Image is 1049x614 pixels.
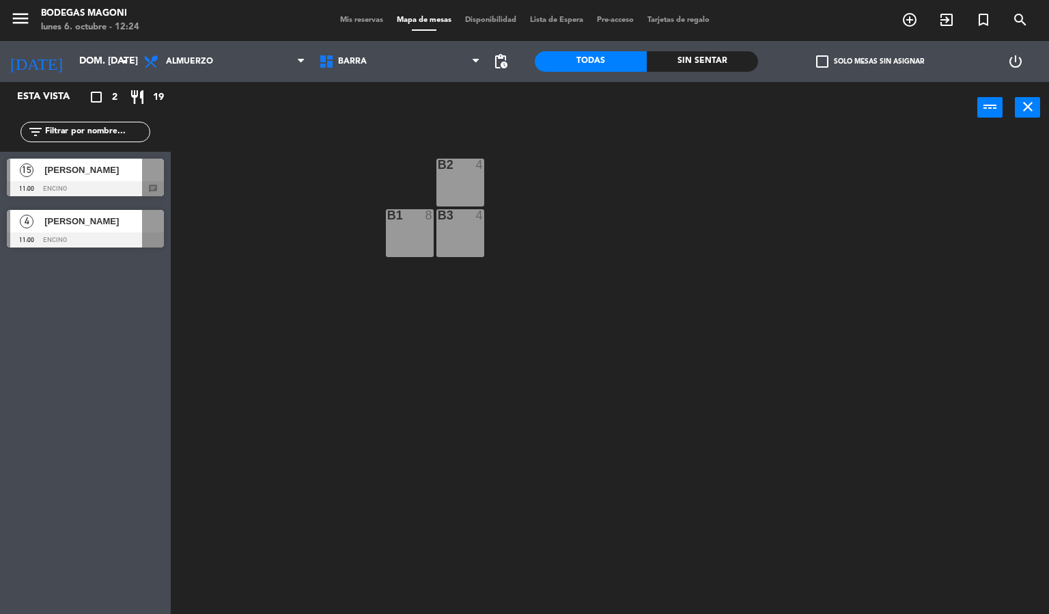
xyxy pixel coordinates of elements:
span: 4 [20,215,33,228]
i: turned_in_not [975,12,992,28]
div: Todas [535,51,647,72]
span: [PERSON_NAME] [44,163,142,177]
span: Mapa de mesas [390,16,458,24]
button: close [1015,97,1040,118]
div: lunes 6. octubre - 12:24 [41,21,139,34]
i: add_circle_outline [901,12,918,28]
span: Almuerzo [166,57,213,66]
span: [PERSON_NAME] [44,214,142,228]
div: 4 [476,159,484,171]
div: Bodegas Magoni [41,7,139,21]
span: pending_actions [492,53,509,70]
span: Pre-acceso [590,16,641,24]
i: crop_square [88,89,104,105]
span: 19 [153,90,164,105]
i: exit_to_app [938,12,955,28]
button: power_input [977,97,1003,118]
i: filter_list [27,124,44,140]
span: Tarjetas de regalo [641,16,716,24]
span: check_box_outline_blank [816,55,828,68]
span: Mis reservas [333,16,390,24]
input: Filtrar por nombre... [44,124,150,139]
span: 15 [20,163,33,177]
button: menu [10,8,31,34]
span: Disponibilidad [458,16,523,24]
div: B1 [387,209,388,222]
i: power_settings_new [1007,53,1024,70]
i: restaurant [129,89,145,105]
div: 4 [476,209,484,222]
div: B3 [438,209,438,222]
i: close [1020,98,1036,115]
span: 2 [112,90,117,105]
i: power_input [982,98,998,115]
i: search [1012,12,1029,28]
div: B2 [438,159,438,171]
span: Barra [338,57,367,66]
i: menu [10,8,31,29]
div: Sin sentar [647,51,759,72]
i: arrow_drop_down [117,53,133,70]
div: Esta vista [7,89,98,105]
label: Solo mesas sin asignar [816,55,924,68]
span: Lista de Espera [523,16,590,24]
div: 8 [425,209,434,222]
